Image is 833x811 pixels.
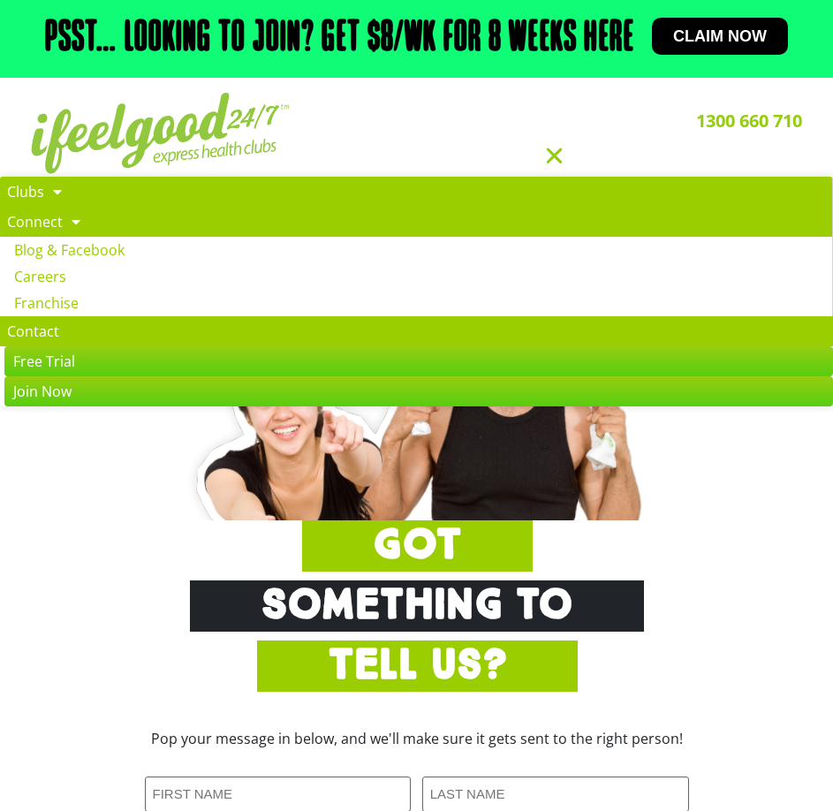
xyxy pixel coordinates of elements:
[45,18,634,60] h2: Psst… Looking to join? Get $8/wk for 8 weeks here
[4,376,833,406] a: Join Now
[673,28,767,44] span: Claim now
[696,109,802,133] a: 1300 660 710
[4,346,833,376] a: Free Trial
[652,18,788,55] a: Claim now
[28,731,806,746] h3: Pop your message in below, and we'll make sure it gets sent to the right person!
[307,139,802,172] div: Menu Toggle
